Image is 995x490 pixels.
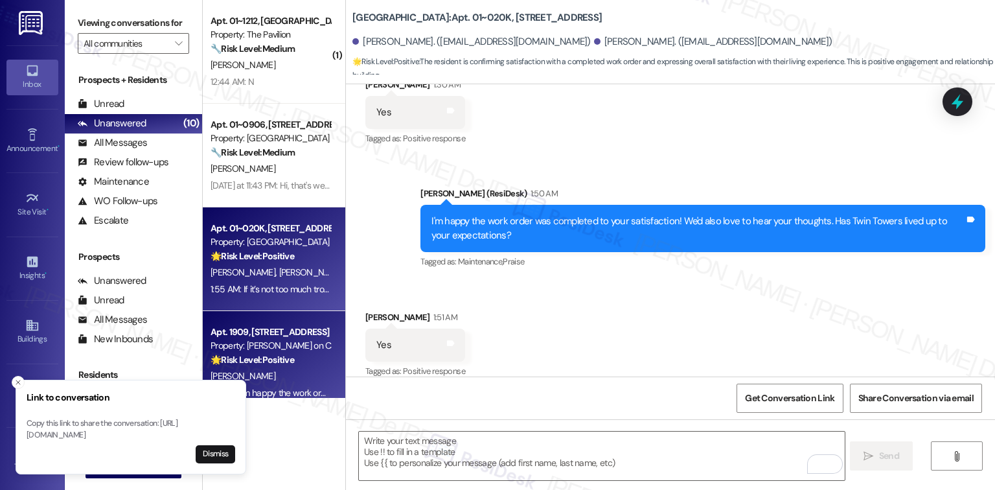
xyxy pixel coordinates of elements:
button: Close toast [12,376,25,389]
div: Apt. 01~1212, [GEOGRAPHIC_DATA][PERSON_NAME] [211,14,330,28]
span: [PERSON_NAME] [211,266,279,278]
a: Leads [6,379,58,414]
span: Positive response [403,366,465,377]
strong: 🔧 Risk Level: Medium [211,43,295,54]
div: 1:50 AM [527,187,558,200]
textarea: To enrich screen reader interactions, please activate Accessibility in Grammarly extension settings [359,432,844,480]
b: [GEOGRAPHIC_DATA]: Apt. 01~020K, [STREET_ADDRESS] [352,11,602,25]
div: Maintenance [78,175,149,189]
i:  [863,451,873,461]
div: Yes [376,338,391,352]
a: Insights • [6,251,58,286]
div: Property: [PERSON_NAME] on Canal [211,339,330,353]
div: (10) [180,113,202,134]
span: [PERSON_NAME] [211,163,275,174]
span: Get Conversation Link [745,391,834,405]
span: Maintenance , [458,256,503,267]
button: Send [850,441,913,471]
a: Site Visit • [6,187,58,222]
div: 12:44 AM: N [211,76,254,87]
button: Get Conversation Link [737,384,843,413]
div: Tagged as: [420,252,985,271]
div: 1:30 AM [430,78,461,91]
span: • [58,142,60,151]
button: Dismiss [196,445,235,463]
div: I'm happy the work order was completed to your satisfaction! We'd also love to hear your thoughts... [431,215,965,242]
div: [PERSON_NAME] [365,310,465,329]
span: • [45,269,47,278]
button: Share Conversation via email [850,384,982,413]
strong: 🌟 Risk Level: Positive [211,250,294,262]
div: Apt. 01~020K, [STREET_ADDRESS] [211,222,330,235]
i:  [175,38,182,49]
div: [PERSON_NAME] [365,78,465,96]
div: Prospects [65,250,202,264]
i:  [952,451,961,461]
span: Positive response [403,133,465,144]
div: Property: [GEOGRAPHIC_DATA] [211,235,330,249]
span: • [47,205,49,215]
strong: 🌟 Risk Level: Positive [211,354,294,366]
div: [PERSON_NAME]. ([EMAIL_ADDRESS][DOMAIN_NAME]) [352,35,591,49]
div: Property: The Pavilion [211,28,330,41]
strong: 🔧 Risk Level: Medium [211,146,295,158]
input: All communities [84,33,168,54]
div: Unanswered [78,274,146,288]
div: WO Follow-ups [78,194,157,208]
span: [PERSON_NAME] [211,59,275,71]
div: Residents [65,368,202,382]
div: Review follow-ups [78,156,168,169]
div: [PERSON_NAME] (ResiDesk) [420,187,985,205]
span: Send [879,449,899,463]
div: [PERSON_NAME]. ([EMAIL_ADDRESS][DOMAIN_NAME]) [594,35,832,49]
label: Viewing conversations for [78,13,189,33]
a: Inbox [6,60,58,95]
div: Tagged as: [365,129,465,148]
a: Buildings [6,314,58,349]
span: [PERSON_NAME] [279,266,344,278]
span: [PERSON_NAME] [211,370,275,382]
span: : The resident is confirming satisfaction with a completed work order and expressing overall sati... [352,55,995,83]
span: Praise [503,256,524,267]
h3: Link to conversation [27,391,235,404]
div: Apt. 01~0906, [STREET_ADDRESS][PERSON_NAME] [211,118,330,132]
div: Apt. 1909, [STREET_ADDRESS] [211,325,330,339]
div: Prospects + Residents [65,73,202,87]
img: ResiDesk Logo [19,11,45,35]
div: All Messages [78,136,147,150]
div: Unanswered [78,117,146,130]
a: Templates • [6,442,58,477]
span: Share Conversation via email [858,391,974,405]
div: Property: [GEOGRAPHIC_DATA] [211,132,330,145]
div: Escalate [78,214,128,227]
div: Unread [78,97,124,111]
div: [DATE] at 11:43 PM: Hi, that's weird because I called the front desk first and they said they cou... [211,180,759,191]
div: Tagged as: [365,362,465,380]
strong: 🌟 Risk Level: Positive [352,56,419,67]
div: 1:51 AM [430,310,457,324]
div: All Messages [78,313,147,327]
p: Copy this link to share the conversation: [URL][DOMAIN_NAME] [27,418,235,441]
div: Unread [78,294,124,307]
div: New Inbounds [78,332,153,346]
div: Yes [376,106,391,119]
